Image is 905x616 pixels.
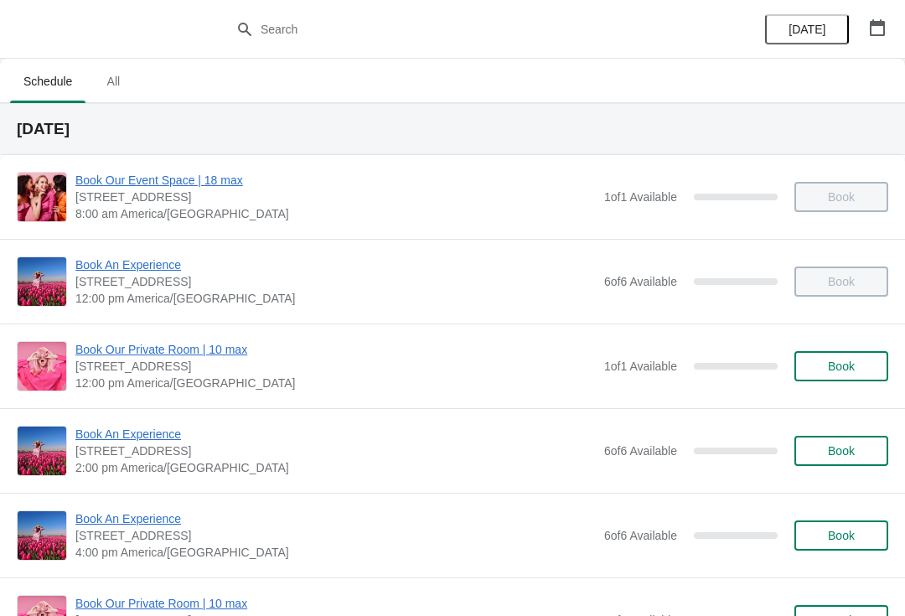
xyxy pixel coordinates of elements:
[260,14,679,44] input: Search
[75,358,596,375] span: [STREET_ADDRESS]
[75,595,596,612] span: Book Our Private Room | 10 max
[75,189,596,205] span: [STREET_ADDRESS]
[75,172,596,189] span: Book Our Event Space | 18 max
[75,273,596,290] span: [STREET_ADDRESS]
[75,341,596,358] span: Book Our Private Room | 10 max
[604,529,677,542] span: 6 of 6 Available
[75,375,596,391] span: 12:00 pm America/[GEOGRAPHIC_DATA]
[828,360,855,373] span: Book
[18,257,66,306] img: Book An Experience | 1815 North Milwaukee Avenue, Chicago, IL, USA | 12:00 pm America/Chicago
[18,173,66,221] img: Book Our Event Space | 18 max | 1815 N. Milwaukee Ave., Chicago, IL 60647 | 8:00 am America/Chicago
[18,511,66,560] img: Book An Experience | 1815 North Milwaukee Avenue, Chicago, IL, USA | 4:00 pm America/Chicago
[92,66,134,96] span: All
[604,275,677,288] span: 6 of 6 Available
[604,444,677,458] span: 6 of 6 Available
[789,23,825,36] span: [DATE]
[75,426,596,443] span: Book An Experience
[604,360,677,373] span: 1 of 1 Available
[794,436,888,466] button: Book
[17,121,888,137] h2: [DATE]
[794,520,888,551] button: Book
[765,14,849,44] button: [DATE]
[75,256,596,273] span: Book An Experience
[75,205,596,222] span: 8:00 am America/[GEOGRAPHIC_DATA]
[75,527,596,544] span: [STREET_ADDRESS]
[18,427,66,475] img: Book An Experience | 1815 North Milwaukee Avenue, Chicago, IL, USA | 2:00 pm America/Chicago
[75,459,596,476] span: 2:00 pm America/[GEOGRAPHIC_DATA]
[828,444,855,458] span: Book
[75,443,596,459] span: [STREET_ADDRESS]
[10,66,85,96] span: Schedule
[828,529,855,542] span: Book
[75,290,596,307] span: 12:00 pm America/[GEOGRAPHIC_DATA]
[794,351,888,381] button: Book
[604,190,677,204] span: 1 of 1 Available
[18,342,66,391] img: Book Our Private Room | 10 max | 1815 N. Milwaukee Ave., Chicago, IL 60647 | 12:00 pm America/Chi...
[75,510,596,527] span: Book An Experience
[75,544,596,561] span: 4:00 pm America/[GEOGRAPHIC_DATA]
